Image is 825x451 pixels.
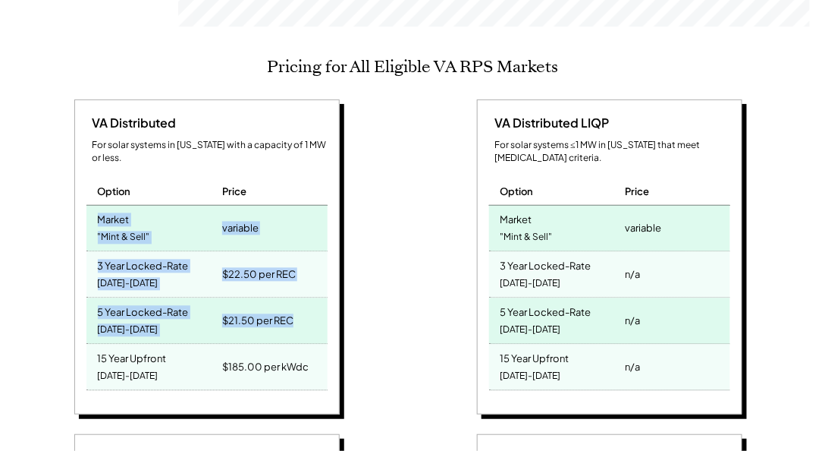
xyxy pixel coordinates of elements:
[98,185,131,199] div: Option
[222,264,296,285] div: $22.50 per REC
[98,367,158,387] div: [DATE]-[DATE]
[98,274,158,295] div: [DATE]-[DATE]
[625,218,661,239] div: variable
[93,140,328,166] div: For solar systems in [US_STATE] with a capacity of 1 MW or less.
[625,185,649,199] div: Price
[500,185,534,199] div: Option
[500,210,532,227] div: Market
[625,264,640,285] div: n/a
[625,311,640,332] div: n/a
[500,274,561,295] div: [DATE]-[DATE]
[222,185,246,199] div: Price
[98,256,189,273] div: 3 Year Locked-Rate
[500,228,553,248] div: "Mint & Sell"
[86,115,177,132] div: VA Distributed
[500,348,569,366] div: 15 Year Upfront
[267,57,558,77] h2: Pricing for All Eligible VA RPS Markets
[98,348,167,366] div: 15 Year Upfront
[98,302,189,320] div: 5 Year Locked-Rate
[500,320,561,341] div: [DATE]-[DATE]
[222,218,259,239] div: variable
[500,367,561,387] div: [DATE]-[DATE]
[489,115,610,132] div: VA Distributed LIQP
[98,210,130,227] div: Market
[98,320,158,341] div: [DATE]-[DATE]
[625,357,640,378] div: n/a
[495,140,730,166] div: For solar systems ≤1 MW in [US_STATE] that meet [MEDICAL_DATA] criteria.
[500,302,591,320] div: 5 Year Locked-Rate
[500,256,591,273] div: 3 Year Locked-Rate
[222,357,309,378] div: $185.00 per kWdc
[98,228,150,248] div: "Mint & Sell"
[222,311,293,332] div: $21.50 per REC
